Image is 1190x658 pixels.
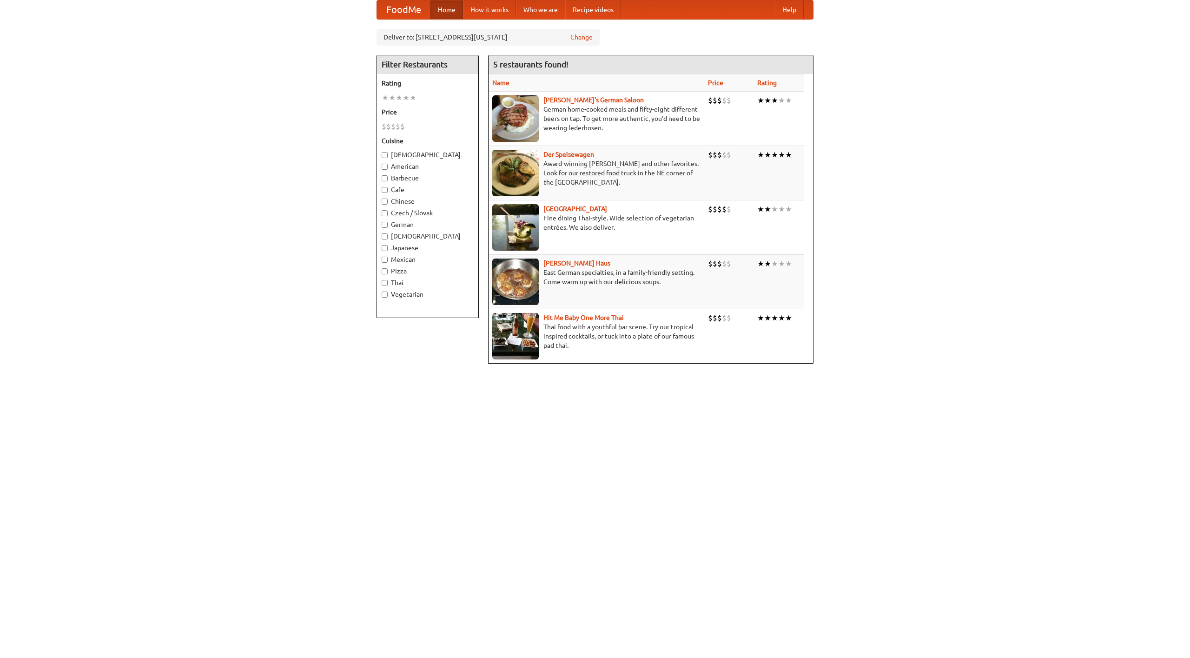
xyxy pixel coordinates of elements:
a: How it works [463,0,516,19]
label: Japanese [382,243,474,253]
li: ★ [785,95,792,106]
a: Change [570,33,593,42]
input: Barbecue [382,175,388,181]
li: ★ [778,95,785,106]
b: [PERSON_NAME]'s German Saloon [543,96,644,104]
li: $ [717,313,722,323]
li: $ [722,259,727,269]
li: ★ [403,93,410,103]
li: ★ [785,259,792,269]
input: Vegetarian [382,292,388,298]
a: Hit Me Baby One More Thai [543,314,624,321]
li: $ [708,150,713,160]
input: [DEMOGRAPHIC_DATA] [382,152,388,158]
img: esthers.jpg [492,95,539,142]
p: Award-winning [PERSON_NAME] and other favorites. Look for our restored food truck in the NE corne... [492,159,701,187]
label: Cafe [382,185,474,194]
li: ★ [757,313,764,323]
li: ★ [764,313,771,323]
li: $ [727,313,731,323]
li: $ [382,121,386,132]
li: $ [386,121,391,132]
li: $ [722,150,727,160]
input: Mexican [382,257,388,263]
label: American [382,162,474,171]
ng-pluralize: 5 restaurants found! [493,60,569,69]
img: babythai.jpg [492,313,539,359]
li: ★ [757,204,764,214]
p: German home-cooked meals and fifty-eight different beers on tap. To get more authentic, you'd nee... [492,105,701,133]
a: Who we are [516,0,565,19]
li: ★ [396,93,403,103]
p: Fine dining Thai-style. Wide selection of vegetarian entrées. We also deliver. [492,213,701,232]
label: Czech / Slovak [382,208,474,218]
div: Deliver to: [STREET_ADDRESS][US_STATE] [377,29,600,46]
li: ★ [778,150,785,160]
li: ★ [771,204,778,214]
li: $ [727,259,731,269]
li: ★ [778,204,785,214]
li: $ [713,313,717,323]
li: $ [727,150,731,160]
li: $ [713,259,717,269]
p: Thai food with a youthful bar scene. Try our tropical inspired cocktails, or tuck into a plate of... [492,322,701,350]
a: [GEOGRAPHIC_DATA] [543,205,607,213]
li: ★ [771,313,778,323]
h4: Filter Restaurants [377,55,478,74]
a: FoodMe [377,0,430,19]
li: $ [708,95,713,106]
li: ★ [389,93,396,103]
label: Thai [382,278,474,287]
input: Chinese [382,199,388,205]
li: ★ [785,204,792,214]
li: $ [717,259,722,269]
li: $ [708,204,713,214]
p: East German specialties, in a family-friendly setting. Come warm up with our delicious soups. [492,268,701,286]
li: $ [713,150,717,160]
a: Rating [757,79,777,86]
li: $ [727,204,731,214]
h5: Cuisine [382,136,474,146]
a: Der Speisewagen [543,151,594,158]
li: ★ [757,259,764,269]
li: ★ [382,93,389,103]
li: ★ [764,204,771,214]
li: ★ [764,95,771,106]
img: speisewagen.jpg [492,150,539,196]
li: $ [708,313,713,323]
label: [DEMOGRAPHIC_DATA] [382,150,474,160]
input: American [382,164,388,170]
li: ★ [764,150,771,160]
li: $ [396,121,400,132]
li: ★ [785,150,792,160]
label: Barbecue [382,173,474,183]
h5: Rating [382,79,474,88]
li: $ [400,121,405,132]
label: Chinese [382,197,474,206]
li: ★ [410,93,416,103]
input: Cafe [382,187,388,193]
b: [PERSON_NAME] Haus [543,259,610,267]
li: $ [713,95,717,106]
a: Help [775,0,804,19]
a: Price [708,79,723,86]
li: ★ [785,313,792,323]
a: Name [492,79,509,86]
img: satay.jpg [492,204,539,251]
li: $ [727,95,731,106]
li: ★ [757,95,764,106]
input: [DEMOGRAPHIC_DATA] [382,233,388,239]
li: $ [717,150,722,160]
li: ★ [771,95,778,106]
li: $ [713,204,717,214]
input: Czech / Slovak [382,210,388,216]
label: [DEMOGRAPHIC_DATA] [382,232,474,241]
a: Recipe videos [565,0,621,19]
li: $ [717,204,722,214]
li: ★ [764,259,771,269]
label: German [382,220,474,229]
a: Home [430,0,463,19]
